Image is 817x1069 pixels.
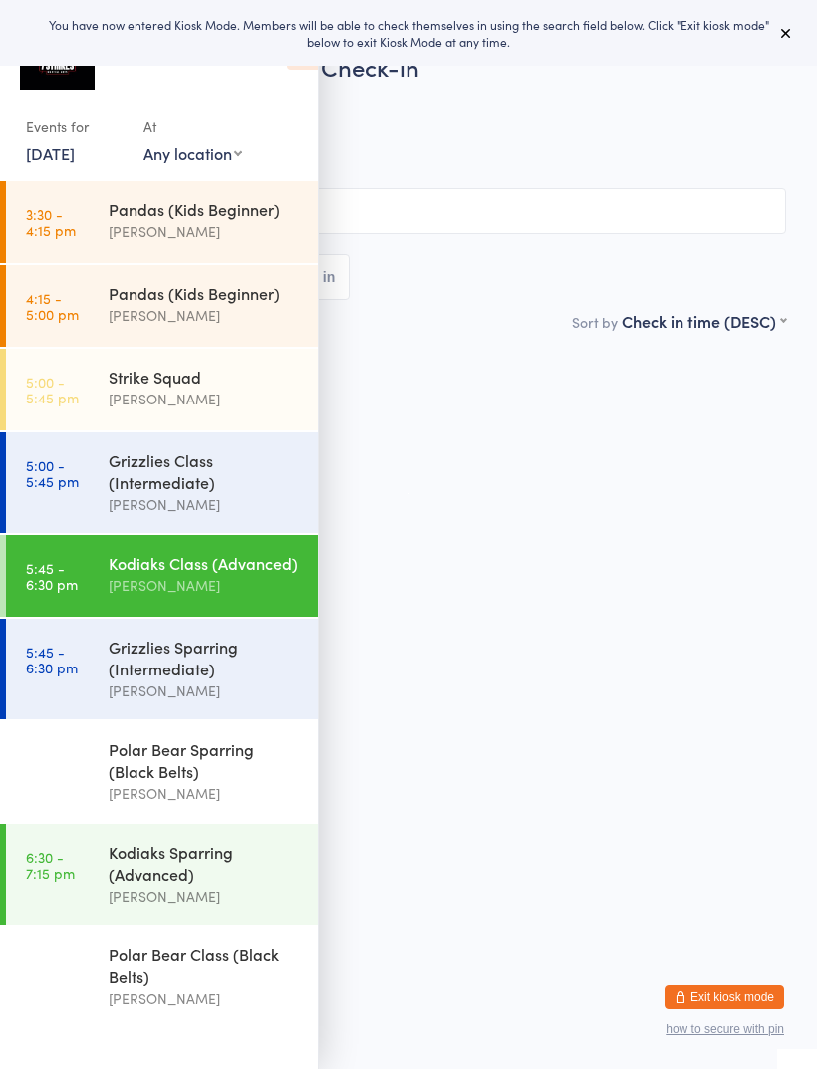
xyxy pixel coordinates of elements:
span: [PERSON_NAME] [31,113,755,133]
time: 5:45 - 6:30 pm [26,560,78,592]
time: 6:30 - 7:15 pm [26,746,75,778]
a: 5:00 -5:45 pmGrizzlies Class (Intermediate)[PERSON_NAME] [6,432,318,533]
div: Polar Bear Sparring (Black Belts) [109,738,301,782]
button: Exit kiosk mode [665,985,784,1009]
h2: Kodiaks Class (Advanced) Check-in [31,50,786,83]
a: 4:15 -5:00 pmPandas (Kids Beginner)[PERSON_NAME] [6,265,318,347]
time: 5:00 - 5:45 pm [26,457,79,489]
time: 7:15 - 8:00 pm [26,951,79,983]
a: 5:45 -6:30 pmKodiaks Class (Advanced)[PERSON_NAME] [6,535,318,617]
time: 4:15 - 5:00 pm [26,290,79,322]
div: [PERSON_NAME] [109,388,301,410]
time: 5:45 - 6:30 pm [26,644,78,675]
a: 5:00 -5:45 pmStrike Squad[PERSON_NAME] [6,349,318,430]
div: At [143,110,242,142]
label: Sort by [572,312,618,332]
div: Pandas (Kids Beginner) [109,282,301,304]
div: [PERSON_NAME] [109,679,301,702]
time: 5:00 - 5:45 pm [26,374,79,405]
span: [DATE] 5:45pm [31,93,755,113]
a: 3:30 -4:15 pmPandas (Kids Beginner)[PERSON_NAME] [6,181,318,263]
div: Any location [143,142,242,164]
div: [PERSON_NAME] [109,304,301,327]
input: Search [31,188,786,234]
div: Strike Squad [109,366,301,388]
div: Events for [26,110,124,142]
div: Polar Bear Class (Black Belts) [109,943,301,987]
div: [PERSON_NAME] [109,782,301,805]
div: Kodiaks Class (Advanced) [109,552,301,574]
div: [PERSON_NAME] [109,885,301,908]
div: [PERSON_NAME] [109,493,301,516]
div: Pandas (Kids Beginner) [109,198,301,220]
time: 3:30 - 4:15 pm [26,206,76,238]
div: [PERSON_NAME] [109,987,301,1010]
div: Grizzlies Class (Intermediate) [109,449,301,493]
a: [DATE] [26,142,75,164]
span: 7 Strikes Martial Arts [31,152,786,172]
div: [PERSON_NAME] [109,220,301,243]
div: Check in time (DESC) [622,310,786,332]
div: [PERSON_NAME] [109,574,301,597]
a: 7:15 -8:00 pmPolar Bear Class (Black Belts)[PERSON_NAME] [6,927,318,1027]
div: You have now entered Kiosk Mode. Members will be able to check themselves in using the search fie... [32,16,785,50]
a: 6:30 -7:15 pmPolar Bear Sparring (Black Belts)[PERSON_NAME] [6,721,318,822]
button: how to secure with pin [666,1022,784,1036]
a: 5:45 -6:30 pmGrizzlies Sparring (Intermediate)[PERSON_NAME] [6,619,318,719]
span: Kings [PERSON_NAME] [31,133,755,152]
time: 6:30 - 7:15 pm [26,849,75,881]
div: Grizzlies Sparring (Intermediate) [109,636,301,679]
div: Kodiaks Sparring (Advanced) [109,841,301,885]
a: 6:30 -7:15 pmKodiaks Sparring (Advanced)[PERSON_NAME] [6,824,318,925]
